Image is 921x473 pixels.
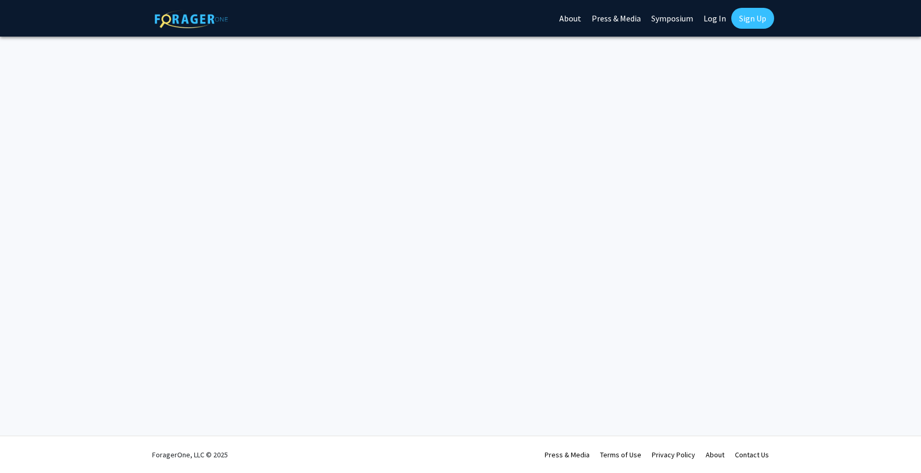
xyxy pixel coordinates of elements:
img: ForagerOne Logo [155,10,228,28]
a: Press & Media [545,450,590,459]
a: About [706,450,724,459]
a: Sign Up [731,8,774,29]
a: Terms of Use [600,450,641,459]
a: Privacy Policy [652,450,695,459]
a: Contact Us [735,450,769,459]
div: ForagerOne, LLC © 2025 [152,436,228,473]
